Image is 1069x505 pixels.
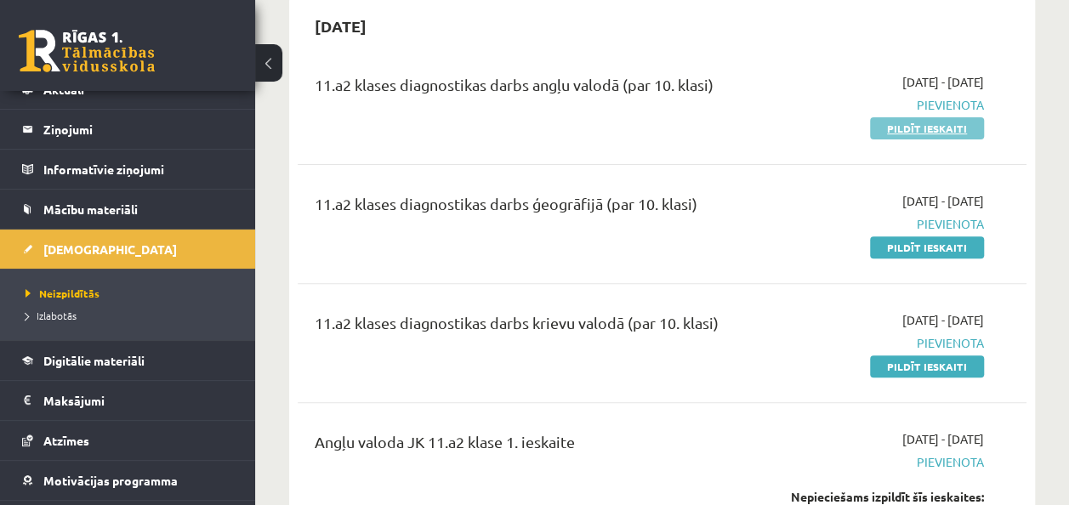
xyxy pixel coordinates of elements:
a: Ziņojumi [22,110,234,149]
legend: Ziņojumi [43,110,234,149]
a: Atzīmes [22,421,234,460]
span: Pievienota [778,215,984,233]
a: [DEMOGRAPHIC_DATA] [22,230,234,269]
span: Pievienota [778,453,984,471]
span: [DATE] - [DATE] [902,192,984,210]
a: Izlabotās [26,308,238,323]
div: 11.a2 klases diagnostikas darbs angļu valodā (par 10. klasi) [315,73,753,105]
a: Motivācijas programma [22,461,234,500]
a: Rīgas 1. Tālmācības vidusskola [19,30,155,72]
legend: Informatīvie ziņojumi [43,150,234,189]
span: Mācību materiāli [43,201,138,217]
div: Angļu valoda JK 11.a2 klase 1. ieskaite [315,430,753,462]
h2: [DATE] [298,6,384,46]
span: [DEMOGRAPHIC_DATA] [43,241,177,257]
span: Neizpildītās [26,287,100,300]
div: 11.a2 klases diagnostikas darbs krievu valodā (par 10. klasi) [315,311,753,343]
span: Pievienota [778,96,984,114]
a: Mācību materiāli [22,190,234,229]
span: Pievienota [778,334,984,352]
span: [DATE] - [DATE] [902,73,984,91]
span: Digitālie materiāli [43,353,145,368]
a: Informatīvie ziņojumi [22,150,234,189]
div: 11.a2 klases diagnostikas darbs ģeogrāfijā (par 10. klasi) [315,192,753,224]
a: Digitālie materiāli [22,341,234,380]
span: Motivācijas programma [43,473,178,488]
a: Pildīt ieskaiti [870,355,984,377]
span: [DATE] - [DATE] [902,311,984,329]
a: Maksājumi [22,381,234,420]
span: [DATE] - [DATE] [902,430,984,448]
a: Neizpildītās [26,286,238,301]
legend: Maksājumi [43,381,234,420]
a: Pildīt ieskaiti [870,117,984,139]
span: Izlabotās [26,309,77,322]
span: Atzīmes [43,433,89,448]
a: Pildīt ieskaiti [870,236,984,258]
